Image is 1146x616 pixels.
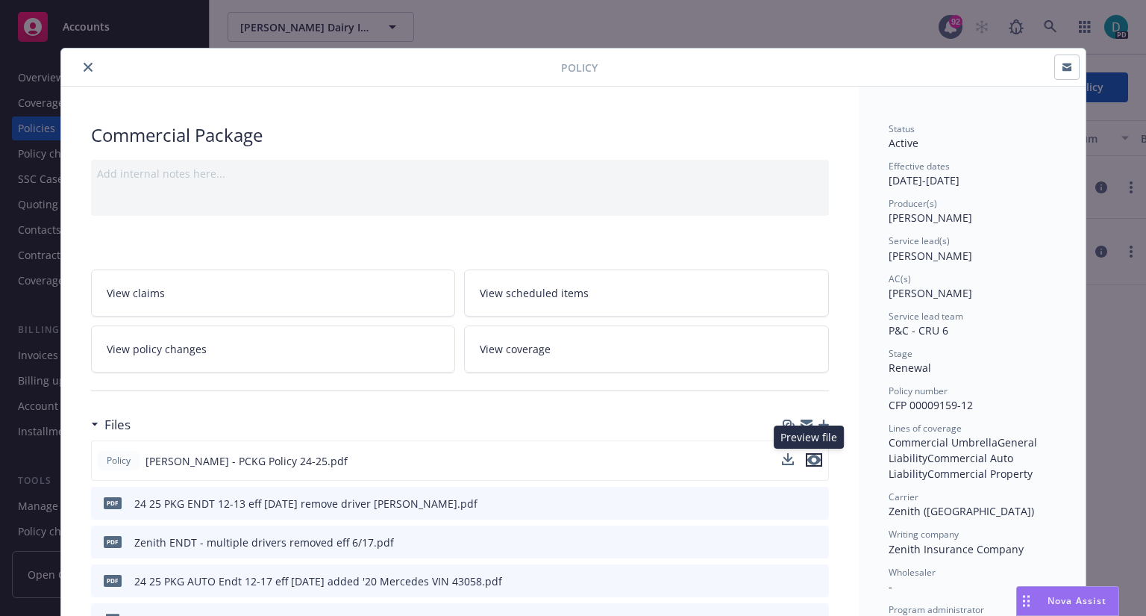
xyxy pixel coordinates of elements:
button: close [79,58,97,76]
span: Zenith Insurance Company [889,542,1024,556]
span: Wholesaler [889,566,936,579]
button: download file [782,453,794,469]
span: [PERSON_NAME] [889,211,972,225]
button: preview file [810,496,823,511]
button: download file [786,573,798,589]
span: Policy [104,454,134,467]
a: View coverage [464,326,829,373]
span: [PERSON_NAME] [889,286,972,300]
button: preview file [806,453,822,469]
div: 24 25 PKG ENDT 12-13 eff [DATE] remove driver [PERSON_NAME].pdf [134,496,477,511]
span: [PERSON_NAME] [889,249,972,263]
span: [PERSON_NAME] - PCKG Policy 24-25.pdf [145,453,348,469]
span: Policy [561,60,598,75]
span: Lines of coverage [889,422,962,435]
div: Zenith ENDT - multiple drivers removed eff 6/17.pdf [134,535,394,550]
button: download file [782,453,794,465]
h3: Files [104,415,131,435]
span: pdf [104,497,122,508]
button: preview file [810,573,823,589]
span: Stage [889,347,912,360]
span: Renewal [889,361,931,375]
span: Nova Assist [1048,594,1106,607]
div: Preview file [774,426,844,449]
div: Files [91,415,131,435]
span: View coverage [480,341,551,357]
div: Commercial Package [91,122,829,148]
div: [DATE] - [DATE] [889,160,1056,188]
span: Service lead(s) [889,234,950,247]
button: preview file [810,535,823,550]
span: View claims [107,285,165,301]
span: Commercial Property [927,467,1033,481]
span: Producer(s) [889,197,937,210]
span: View scheduled items [480,285,589,301]
span: General Liability [889,435,1040,465]
span: Program administrator [889,603,984,616]
a: View policy changes [91,326,456,373]
span: P&C - CRU 6 [889,323,948,337]
span: Service lead team [889,310,963,323]
a: View claims [91,270,456,317]
span: AC(s) [889,273,911,285]
span: CFP 00009159-12 [889,398,973,412]
span: Writing company [889,528,959,541]
span: Effective dates [889,160,950,172]
span: pdf [104,575,122,586]
div: Drag to move [1017,587,1036,615]
a: View scheduled items [464,270,829,317]
button: Nova Assist [1016,586,1119,616]
button: download file [786,535,798,550]
span: Zenith ([GEOGRAPHIC_DATA]) [889,504,1034,518]
span: Carrier [889,491,918,503]
span: Status [889,122,915,135]
span: Active [889,136,918,150]
span: pdf [104,536,122,547]
div: 24 25 PKG AUTO Endt 12-17 eff [DATE] added '20 Mercedes VIN 43058.pdf [134,573,502,589]
span: View policy changes [107,341,207,357]
button: preview file [806,453,822,467]
span: Commercial Auto Liability [889,451,1016,481]
span: Policy number [889,385,948,397]
span: - [889,579,892,594]
span: Commercial Umbrella [889,435,998,449]
div: Add internal notes here... [97,166,823,181]
button: download file [786,496,798,511]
